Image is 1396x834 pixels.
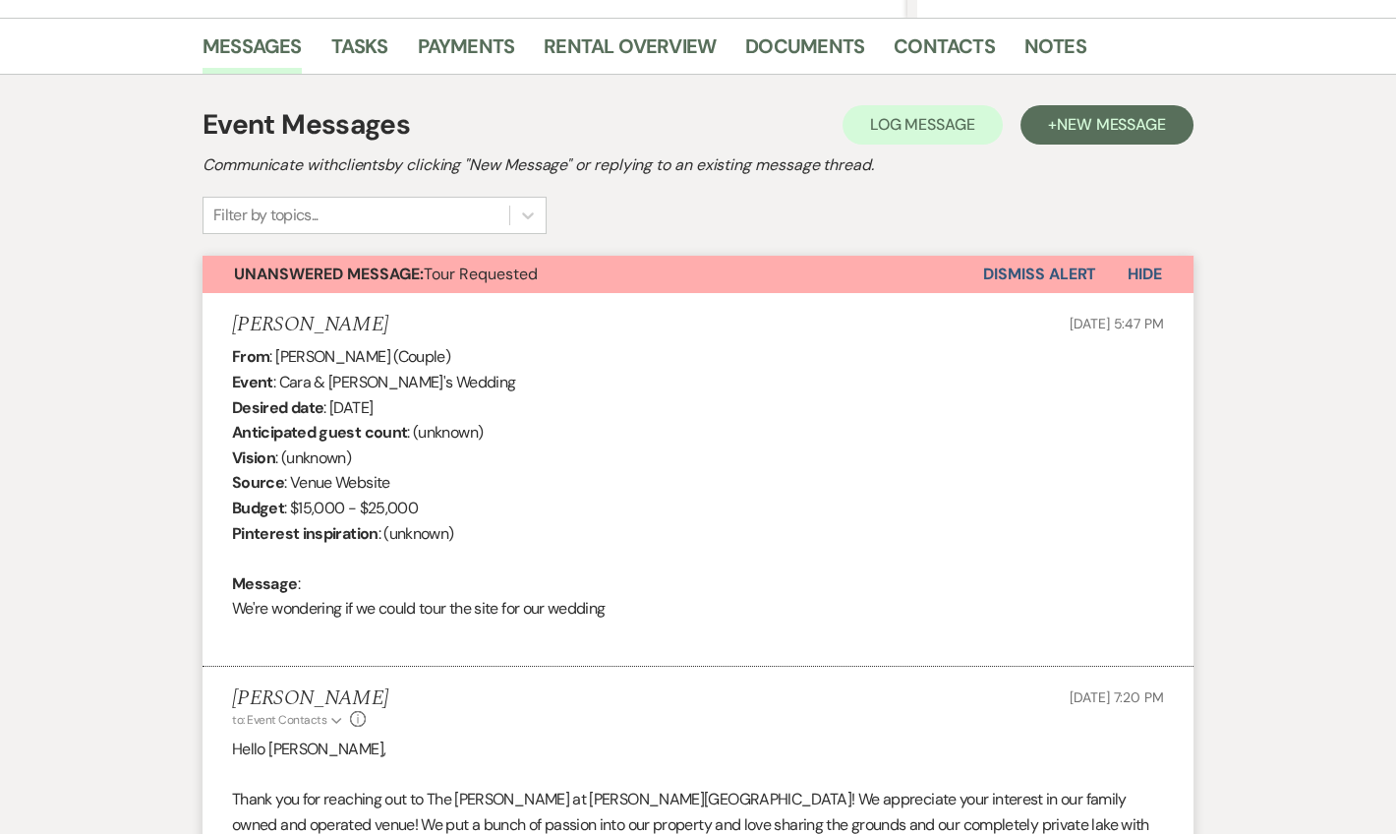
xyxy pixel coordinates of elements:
span: New Message [1057,114,1166,135]
h1: Event Messages [203,104,410,146]
b: Source [232,472,284,493]
b: Event [232,372,273,392]
a: Tasks [331,30,388,74]
h2: Communicate with clients by clicking "New Message" or replying to an existing message thread. [203,153,1193,177]
h5: [PERSON_NAME] [232,313,388,337]
b: Message [232,573,298,594]
button: Hide [1096,256,1193,293]
b: Pinterest inspiration [232,523,378,544]
span: Log Message [870,114,975,135]
a: Payments [418,30,515,74]
strong: Unanswered Message: [234,264,424,284]
a: Contacts [894,30,995,74]
b: Budget [232,498,284,518]
a: Rental Overview [544,30,716,74]
div: Filter by topics... [213,204,319,227]
button: to: Event Contacts [232,711,345,729]
span: Tour Requested [234,264,538,284]
button: Dismiss Alert [983,256,1096,293]
b: Desired date [232,397,323,418]
b: From [232,346,269,367]
p: Hello [PERSON_NAME], [232,737,1164,762]
button: +New Message [1020,105,1193,145]
div: : [PERSON_NAME] (Couple) : Cara & [PERSON_NAME]'s Wedding : [DATE] : (unknown) : (unknown) : Venu... [232,344,1164,646]
span: Hide [1128,264,1162,284]
span: to: Event Contacts [232,712,326,728]
a: Messages [203,30,302,74]
button: Log Message [843,105,1003,145]
a: Documents [745,30,864,74]
button: Unanswered Message:Tour Requested [203,256,983,293]
h5: [PERSON_NAME] [232,686,388,711]
a: Notes [1024,30,1086,74]
b: Anticipated guest count [232,422,407,443]
span: [DATE] 7:20 PM [1070,688,1164,706]
b: Vision [232,447,275,468]
span: [DATE] 5:47 PM [1070,315,1164,332]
